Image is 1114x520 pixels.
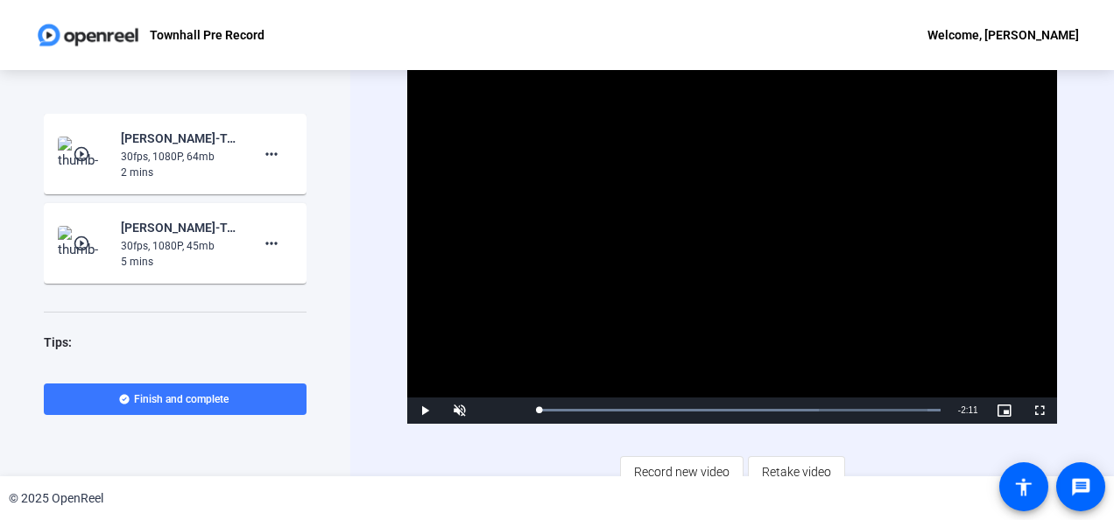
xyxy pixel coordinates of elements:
div: [PERSON_NAME]-Townhall Pre Records-Townhall Pre Record-1758210996852-webcam [121,128,238,149]
img: OpenReel logo [35,18,141,53]
button: Retake video [748,456,845,488]
button: Unmute [442,397,477,424]
button: Record new video [620,456,744,488]
span: Record new video [634,455,730,488]
span: 2:11 [961,405,977,415]
div: 5 mins [121,254,238,270]
button: Fullscreen [1022,397,1057,424]
span: - [958,405,961,415]
button: Play [407,397,442,424]
button: Finish and complete [44,383,307,415]
div: Welcome, [PERSON_NAME] [927,25,1079,46]
mat-icon: accessibility [1013,476,1034,497]
mat-icon: more_horiz [261,233,282,254]
span: Finish and complete [134,392,229,406]
img: thumb-nail [58,226,109,261]
span: Retake video [762,455,831,488]
div: Video Player [407,59,1056,424]
div: © 2025 OpenReel [9,489,103,508]
div: 2 mins [121,165,238,180]
mat-icon: message [1070,476,1091,497]
div: Progress Bar [539,409,940,411]
div: 30fps, 1080P, 64mb [121,149,238,165]
div: Tips: [44,332,307,353]
mat-icon: more_horiz [261,144,282,165]
button: Picture-in-Picture [987,397,1022,424]
div: [PERSON_NAME]-Townhall Pre Records-Townhall Pre Record-1757961942527-webcam [121,217,238,238]
img: thumb-nail [58,137,109,172]
mat-icon: play_circle_outline [73,235,94,252]
div: 30fps, 1080P, 45mb [121,238,238,254]
mat-icon: play_circle_outline [73,145,94,163]
p: Townhall Pre Record [150,25,264,46]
